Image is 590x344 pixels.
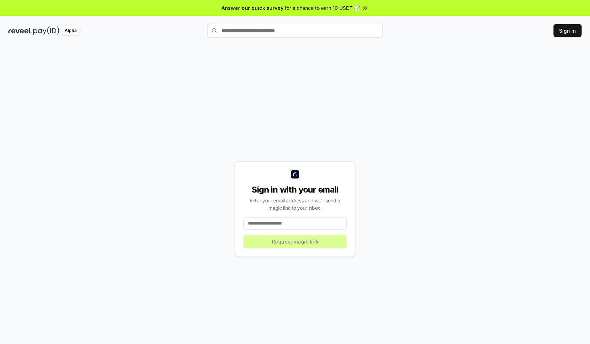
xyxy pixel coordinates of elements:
[553,24,582,37] button: Sign In
[243,197,347,212] div: Enter your email address and we’ll send a magic link to your inbox.
[33,26,59,35] img: pay_id
[222,4,283,12] span: Answer our quick survey
[61,26,80,35] div: Alpha
[285,4,360,12] span: for a chance to earn 10 USDT 📝
[291,170,299,179] img: logo_small
[243,184,347,195] div: Sign in with your email
[8,26,32,35] img: reveel_dark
